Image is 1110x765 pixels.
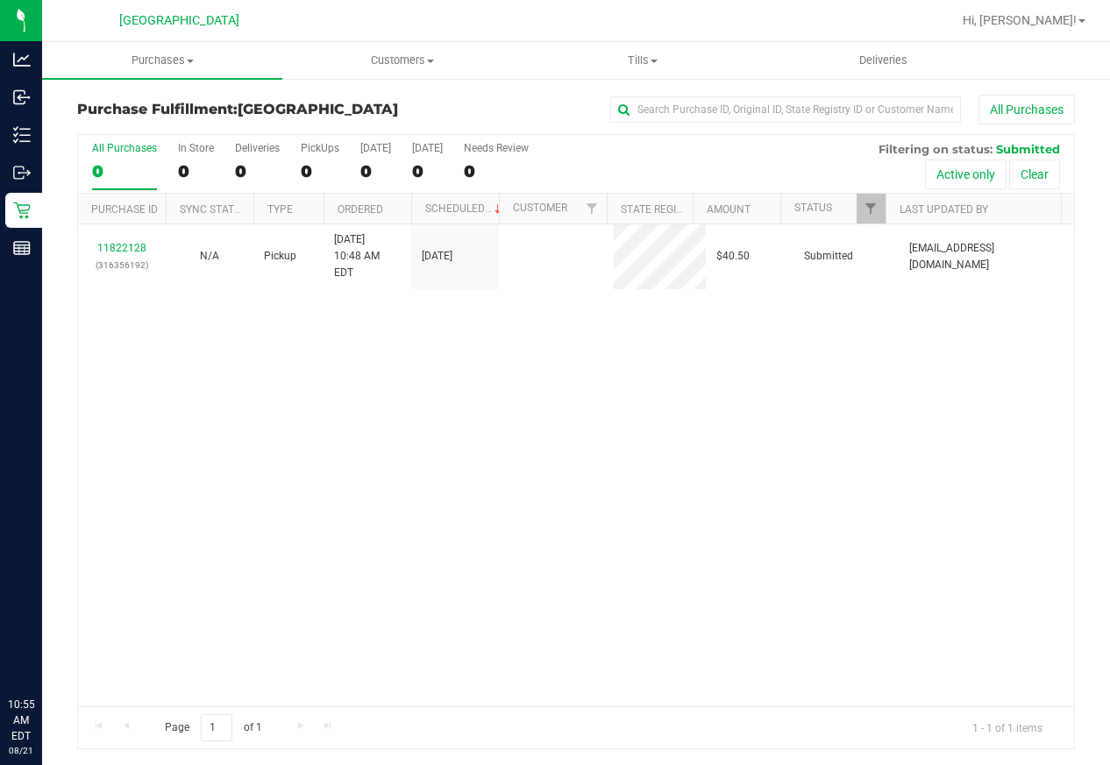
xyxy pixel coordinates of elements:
div: Needs Review [464,142,529,154]
span: Filtering on status: [879,142,993,156]
a: Tills [523,42,763,79]
p: 08/21 [8,744,34,757]
inline-svg: Inbound [13,89,31,106]
div: Deliveries [235,142,280,154]
a: Filter [578,194,607,223]
a: Last Updated By [900,203,988,216]
span: Customers [283,53,522,68]
span: 1 - 1 of 1 items [958,714,1057,740]
span: [DATE] 10:48 AM EDT [334,231,401,282]
div: 0 [178,161,214,181]
div: 0 [92,161,157,181]
span: Pickup [264,248,296,265]
span: Not Applicable [200,250,219,262]
a: Deliveries [763,42,1003,79]
div: 0 [301,161,339,181]
span: [GEOGRAPHIC_DATA] [238,101,398,117]
input: Search Purchase ID, Original ID, State Registry ID or Customer Name... [610,96,961,123]
span: Deliveries [836,53,931,68]
span: Hi, [PERSON_NAME]! [963,13,1077,27]
div: All Purchases [92,142,157,154]
a: Type [267,203,293,216]
a: Sync Status [180,203,247,216]
iframe: Resource center [18,625,70,677]
a: Purchase ID [91,203,158,216]
div: [DATE] [412,142,443,154]
a: Status [794,202,832,214]
a: Ordered [338,203,383,216]
span: Submitted [804,248,853,265]
div: PickUps [301,142,339,154]
div: 0 [235,161,280,181]
span: [EMAIL_ADDRESS][DOMAIN_NAME] [909,240,1064,273]
a: Customer [513,202,567,214]
span: $40.50 [716,248,750,265]
inline-svg: Retail [13,202,31,219]
a: Amount [707,203,751,216]
span: Tills [523,53,762,68]
a: 11822128 [97,242,146,254]
div: In Store [178,142,214,154]
button: Clear [1009,159,1060,189]
span: [GEOGRAPHIC_DATA] [119,13,239,28]
span: Submitted [996,142,1060,156]
inline-svg: Analytics [13,51,31,68]
a: Customers [282,42,523,79]
inline-svg: Reports [13,239,31,257]
span: [DATE] [422,248,452,265]
a: Filter [857,194,886,223]
div: 0 [360,161,391,181]
a: Purchases [42,42,282,79]
inline-svg: Inventory [13,126,31,144]
p: 10:55 AM EDT [8,697,34,744]
button: Active only [925,159,1007,189]
input: 1 [201,714,232,741]
h3: Purchase Fulfillment: [77,102,409,117]
div: 0 [464,161,529,181]
button: All Purchases [978,95,1075,124]
a: Scheduled [425,202,505,215]
inline-svg: Outbound [13,164,31,181]
div: [DATE] [360,142,391,154]
p: (316356192) [89,257,155,273]
div: 0 [412,161,443,181]
span: Purchases [42,53,282,68]
span: Page of 1 [150,714,276,741]
button: N/A [200,248,219,265]
a: State Registry ID [621,203,713,216]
